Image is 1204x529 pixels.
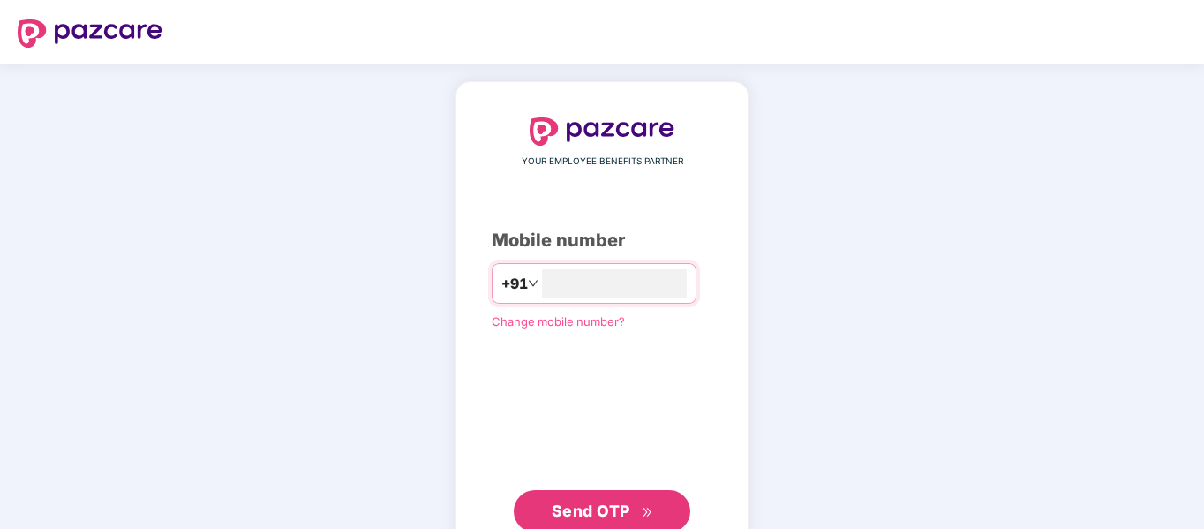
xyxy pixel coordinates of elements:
[492,314,625,329] a: Change mobile number?
[530,117,674,146] img: logo
[18,19,162,48] img: logo
[522,155,683,169] span: YOUR EMPLOYEE BENEFITS PARTNER
[492,227,712,254] div: Mobile number
[552,502,630,520] span: Send OTP
[501,273,528,295] span: +91
[642,507,653,518] span: double-right
[528,278,538,289] span: down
